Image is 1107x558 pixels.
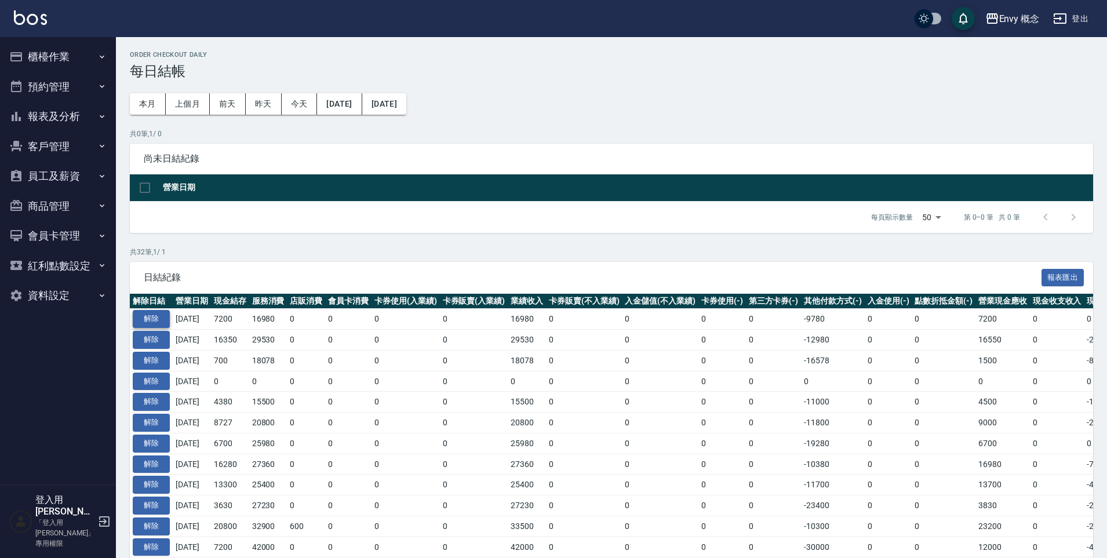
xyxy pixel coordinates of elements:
[865,495,912,516] td: 0
[211,516,249,537] td: 20800
[981,7,1044,31] button: Envy 概念
[173,516,211,537] td: [DATE]
[133,373,170,391] button: 解除
[5,251,111,281] button: 紅利點數設定
[173,371,211,392] td: [DATE]
[698,475,746,495] td: 0
[211,392,249,413] td: 4380
[865,294,912,309] th: 入金使用(-)
[746,454,802,475] td: 0
[211,475,249,495] td: 13300
[166,93,210,115] button: 上個月
[546,294,622,309] th: 卡券販賣(不入業績)
[133,414,170,432] button: 解除
[440,454,508,475] td: 0
[325,475,372,495] td: 0
[698,495,746,516] td: 0
[173,413,211,433] td: [DATE]
[249,371,287,392] td: 0
[912,516,975,537] td: 0
[249,516,287,537] td: 32900
[325,330,372,351] td: 0
[130,129,1093,139] p: 共 0 筆, 1 / 0
[1030,309,1084,330] td: 0
[249,537,287,557] td: 42000
[133,517,170,535] button: 解除
[372,516,440,537] td: 0
[1030,495,1084,516] td: 0
[546,495,622,516] td: 0
[130,93,166,115] button: 本月
[508,294,546,309] th: 業績收入
[211,495,249,516] td: 3630
[325,309,372,330] td: 0
[746,330,802,351] td: 0
[546,413,622,433] td: 0
[249,392,287,413] td: 15500
[325,350,372,371] td: 0
[1030,454,1084,475] td: 0
[912,350,975,371] td: 0
[912,475,975,495] td: 0
[130,63,1093,79] h3: 每日結帳
[249,350,287,371] td: 18078
[35,517,94,549] p: 「登入用[PERSON_NAME]」專用權限
[698,413,746,433] td: 0
[1042,269,1084,287] button: 報表匯出
[1030,392,1084,413] td: 0
[912,495,975,516] td: 0
[746,537,802,557] td: 0
[698,294,746,309] th: 卡券使用(-)
[287,454,325,475] td: 0
[975,371,1030,392] td: 0
[546,392,622,413] td: 0
[173,350,211,371] td: [DATE]
[698,371,746,392] td: 0
[440,516,508,537] td: 0
[133,352,170,370] button: 解除
[698,330,746,351] td: 0
[211,330,249,351] td: 16350
[698,350,746,371] td: 0
[173,330,211,351] td: [DATE]
[546,433,622,454] td: 0
[546,309,622,330] td: 0
[546,537,622,557] td: 0
[622,350,698,371] td: 0
[5,221,111,251] button: 會員卡管理
[133,331,170,349] button: 解除
[508,392,546,413] td: 15500
[173,309,211,330] td: [DATE]
[5,161,111,191] button: 員工及薪資
[1030,371,1084,392] td: 0
[622,537,698,557] td: 0
[698,392,746,413] td: 0
[133,435,170,453] button: 解除
[746,495,802,516] td: 0
[508,475,546,495] td: 25400
[975,294,1030,309] th: 營業現金應收
[287,350,325,371] td: 0
[5,101,111,132] button: 報表及分析
[5,42,111,72] button: 櫃檯作業
[173,392,211,413] td: [DATE]
[325,454,372,475] td: 0
[746,475,802,495] td: 0
[508,371,546,392] td: 0
[1030,294,1084,309] th: 現金收支收入
[1030,350,1084,371] td: 0
[801,294,865,309] th: 其他付款方式(-)
[546,330,622,351] td: 0
[508,454,546,475] td: 27360
[287,413,325,433] td: 0
[912,537,975,557] td: 0
[211,294,249,309] th: 現金結存
[211,433,249,454] td: 6700
[287,495,325,516] td: 0
[317,93,362,115] button: [DATE]
[622,392,698,413] td: 0
[1030,516,1084,537] td: 0
[801,454,865,475] td: -10380
[975,392,1030,413] td: 4500
[975,537,1030,557] td: 12000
